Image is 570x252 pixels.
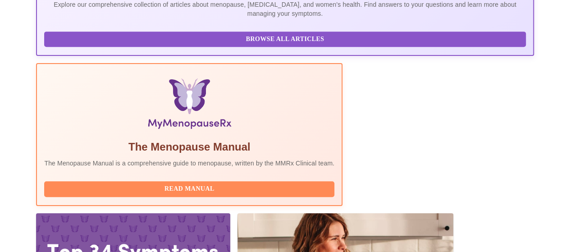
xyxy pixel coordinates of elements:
span: Read Manual [53,183,325,195]
a: Read Manual [44,184,337,192]
img: Menopause Manual [91,78,288,133]
span: Browse All Articles [53,34,516,45]
a: Browse All Articles [44,35,528,42]
button: Browse All Articles [44,32,525,47]
h5: The Menopause Manual [44,140,334,154]
p: The Menopause Manual is a comprehensive guide to menopause, written by the MMRx Clinical team. [44,159,334,168]
button: Read Manual [44,181,334,197]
